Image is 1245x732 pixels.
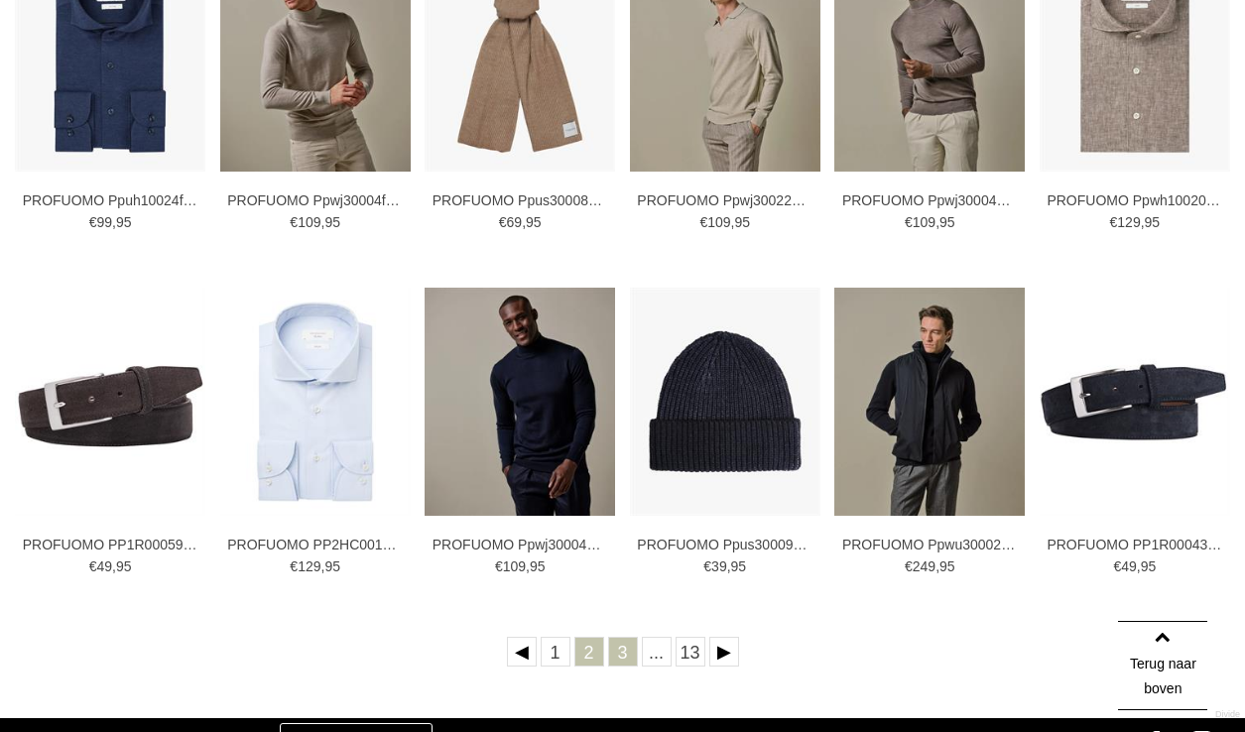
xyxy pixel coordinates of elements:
[1118,621,1207,710] a: Terug naar boven
[227,536,403,553] a: PROFUOMO PP2HC0011 Overhemden
[834,288,1025,517] img: PROFUOMO Ppwu30002d Jassen
[699,214,707,230] span: €
[707,214,730,230] span: 109
[96,214,112,230] span: 99
[433,536,608,553] a: PROFUOMO Ppwj30004h Truien
[89,558,97,574] span: €
[507,637,537,667] a: Vorige
[522,214,526,230] span: ,
[630,288,820,517] img: PROFUOMO Ppus30009a Accessoires
[637,191,812,209] a: PROFUOMO Ppwj30022a Truien
[842,536,1018,553] a: PROFUOMO Ppwu30002d Jassen
[507,214,523,230] span: 69
[711,558,727,574] span: 39
[734,214,750,230] span: 95
[727,558,731,574] span: ,
[939,214,955,230] span: 95
[526,558,530,574] span: ,
[324,214,340,230] span: 95
[1047,191,1222,209] a: PROFUOMO Ppwh10020g Overhemden
[1145,214,1161,230] span: 95
[905,558,913,574] span: €
[1110,214,1118,230] span: €
[116,214,132,230] span: 95
[116,558,132,574] span: 95
[23,191,198,209] a: PROFUOMO Ppuh10024f Overhemden
[503,558,526,574] span: 109
[433,191,608,209] a: PROFUOMO Ppus30008g Accessoires
[499,214,507,230] span: €
[530,558,546,574] span: 95
[703,558,711,574] span: €
[495,558,503,574] span: €
[15,288,205,517] img: PROFUOMO PP1R00059 Accessoires
[731,558,747,574] span: 95
[1040,288,1230,517] img: PROFUOMO PP1R00043 Accessoires
[1121,558,1137,574] span: 49
[112,558,116,574] span: ,
[935,558,939,574] span: ,
[112,214,116,230] span: ,
[324,558,340,574] span: 95
[642,637,672,667] a: ...
[709,637,739,667] a: Volgende
[1141,214,1145,230] span: ,
[842,191,1018,209] a: PROFUOMO Ppwj30004d Truien
[290,214,298,230] span: €
[608,637,638,667] a: 3
[939,558,955,574] span: 95
[23,536,198,553] a: PROFUOMO PP1R00059 Accessoires
[298,214,320,230] span: 109
[425,288,615,517] img: PROFUOMO Ppwj30004h Truien
[290,558,298,574] span: €
[227,191,403,209] a: PROFUOMO Ppwj30004f Truien
[913,558,935,574] span: 249
[220,288,411,517] img: PROFUOMO PP2HC0011 Overhemden
[676,637,705,667] a: 13
[574,637,604,667] a: 2
[320,214,324,230] span: ,
[637,536,812,553] a: PROFUOMO Ppus30009a Accessoires
[1117,214,1140,230] span: 129
[298,558,320,574] span: 129
[1047,536,1222,553] a: PROFUOMO PP1R00043 Accessoires
[541,637,570,667] a: 1
[731,214,735,230] span: ,
[320,558,324,574] span: ,
[1113,558,1121,574] span: €
[935,214,939,230] span: ,
[913,214,935,230] span: 109
[89,214,97,230] span: €
[905,214,913,230] span: €
[526,214,542,230] span: 95
[1141,558,1157,574] span: 95
[1137,558,1141,574] span: ,
[96,558,112,574] span: 49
